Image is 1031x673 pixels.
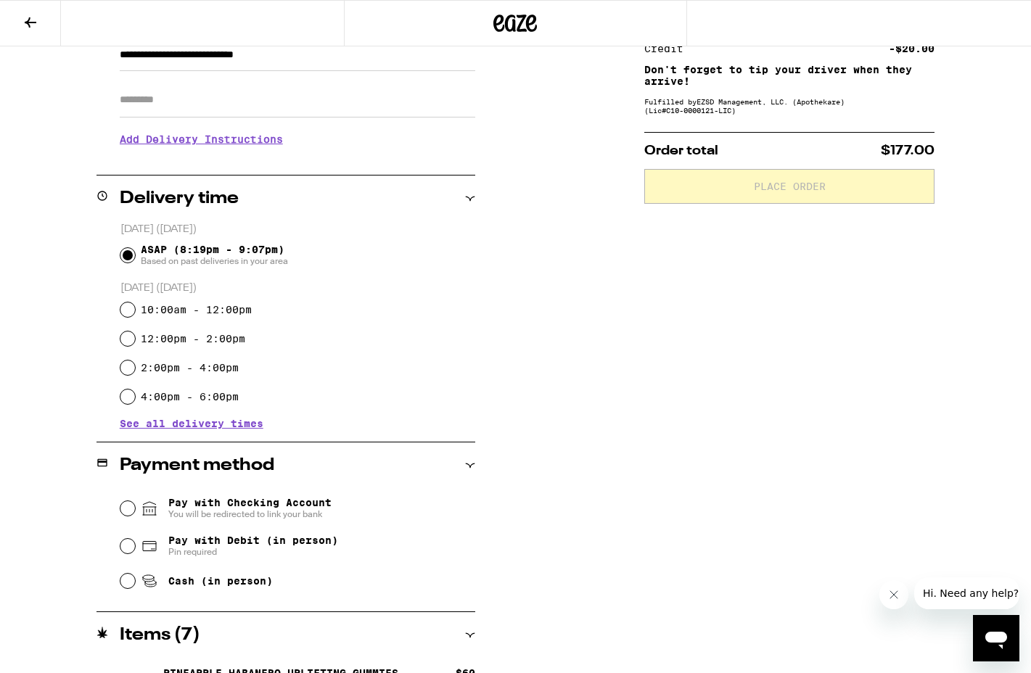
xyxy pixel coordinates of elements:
[120,457,274,474] h2: Payment method
[120,627,200,644] h2: Items ( 7 )
[120,223,475,236] p: [DATE] ([DATE])
[120,281,475,295] p: [DATE] ([DATE])
[644,169,935,204] button: Place Order
[168,497,332,520] span: Pay with Checking Account
[168,534,338,546] span: Pay with Debit (in person)
[754,181,826,191] span: Place Order
[141,362,239,373] label: 2:00pm - 4:00pm
[141,333,245,344] label: 12:00pm - 2:00pm
[644,97,935,115] div: Fulfilled by EZSD Management, LLC. (Apothekare) (Lic# C10-0000121-LIC )
[141,255,288,267] span: Based on past deliveries in your area
[881,144,935,157] span: $177.00
[120,123,475,156] h3: Add Delivery Instructions
[141,244,288,267] span: ASAP (8:19pm - 9:07pm)
[168,546,338,558] span: Pin required
[120,156,475,168] p: We'll contact you at [PHONE_NUMBER] when we arrive
[889,44,935,54] div: -$20.00
[141,391,239,402] label: 4:00pm - 6:00pm
[120,190,239,207] h2: Delivery time
[644,144,718,157] span: Order total
[644,44,694,54] div: Credit
[644,64,935,87] p: Don't forget to tip your driver when they arrive!
[120,418,263,429] button: See all delivery times
[168,575,273,587] span: Cash (in person)
[914,577,1019,609] iframe: Message from company
[168,508,332,520] span: You will be redirected to link your bank
[973,615,1019,661] iframe: Button to launch messaging window
[141,304,252,315] label: 10:00am - 12:00pm
[879,580,908,609] iframe: Close message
